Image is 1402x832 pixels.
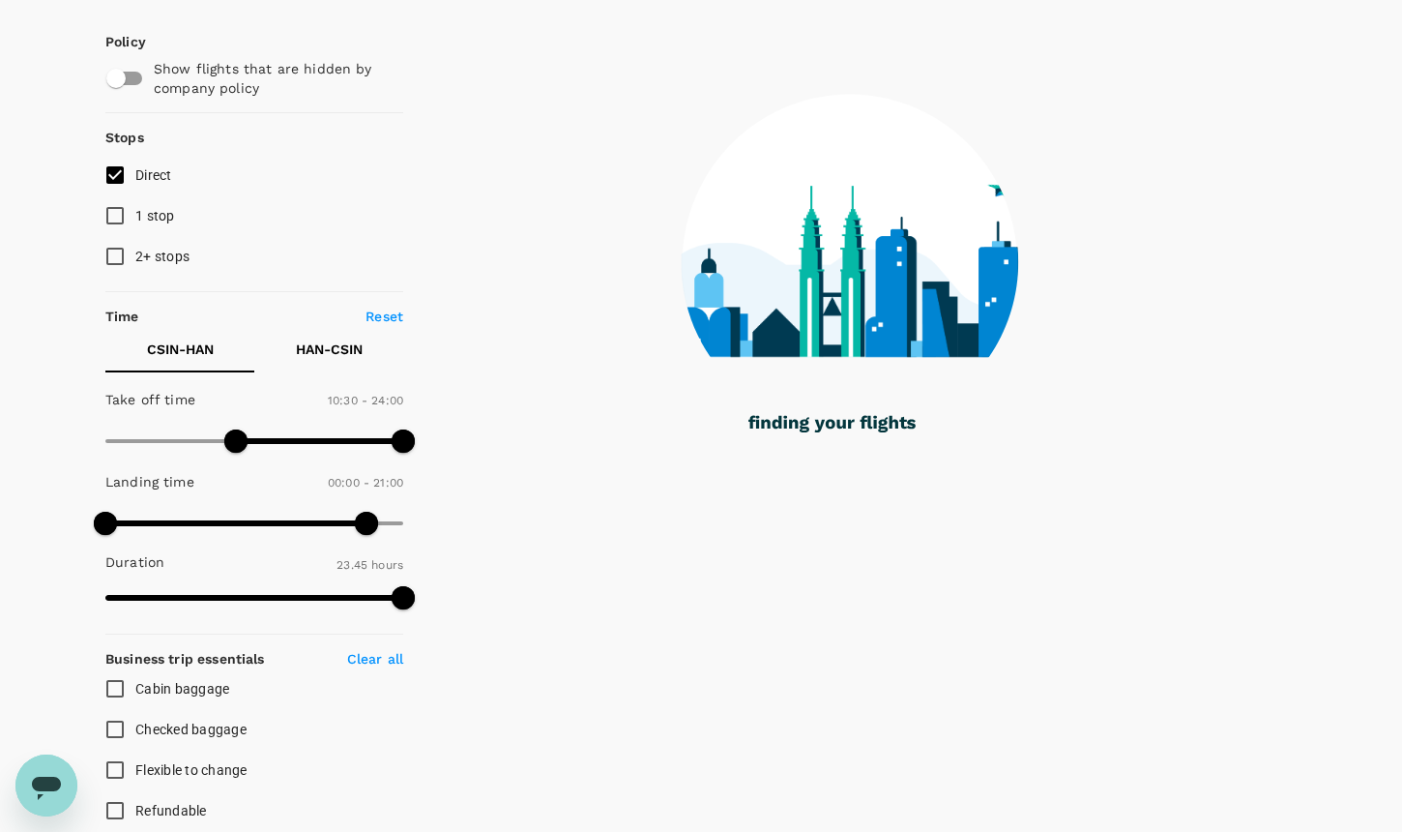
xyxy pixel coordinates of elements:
[135,249,190,264] span: 2+ stops
[105,552,164,572] p: Duration
[105,651,265,667] strong: Business trip essentials
[135,681,229,697] span: Cabin baggage
[336,558,403,572] span: 23.45 hours
[105,307,139,326] p: Time
[347,649,403,669] p: Clear all
[328,476,403,490] span: 00:00 - 21:00
[105,390,195,409] p: Take off time
[328,394,403,407] span: 10:30 - 24:00
[105,32,123,51] p: Policy
[135,762,248,778] span: Flexible to change
[147,340,214,359] p: CSIN - HAN
[365,307,403,326] p: Reset
[135,208,175,223] span: 1 stop
[135,722,247,737] span: Checked baggage
[135,167,172,183] span: Direct
[105,472,194,491] p: Landing time
[296,340,363,359] p: HAN - CSIN
[15,755,77,817] iframe: Button to launch messaging window
[135,803,207,818] span: Refundable
[154,59,390,98] p: Show flights that are hidden by company policy
[748,416,916,433] g: finding your flights
[105,130,144,145] strong: Stops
